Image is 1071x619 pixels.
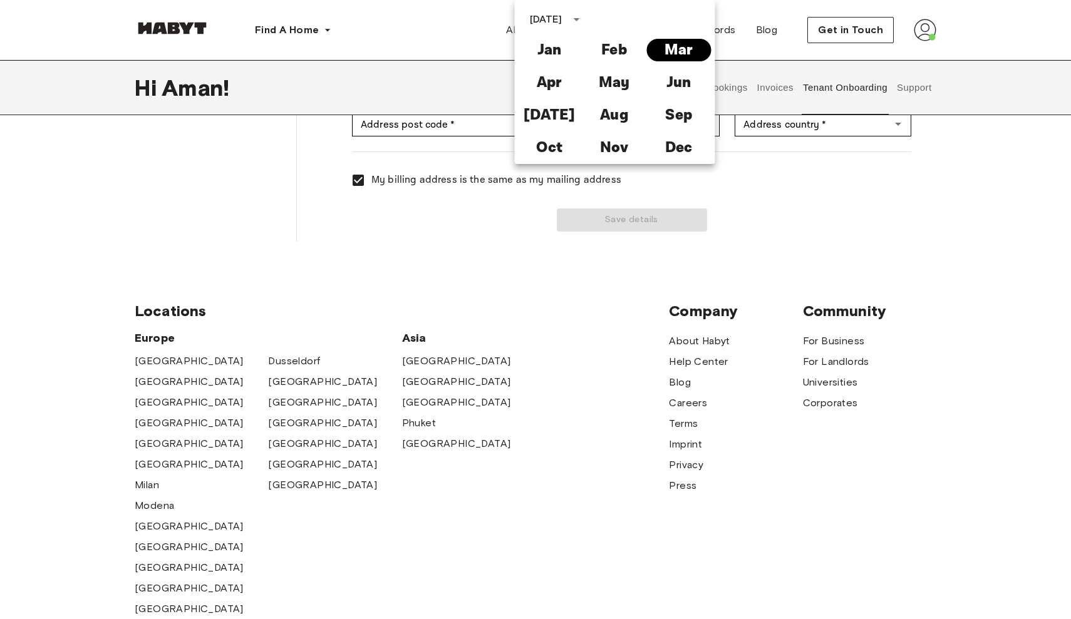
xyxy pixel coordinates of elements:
button: Open [889,115,907,133]
img: avatar [914,19,936,41]
a: [GEOGRAPHIC_DATA] [268,395,377,410]
span: Hi [135,74,162,101]
a: [GEOGRAPHIC_DATA] [135,416,244,431]
span: About Habyt [506,23,567,38]
span: Blog [756,23,778,38]
a: For Business [803,334,865,349]
a: [GEOGRAPHIC_DATA] [135,601,244,616]
a: [GEOGRAPHIC_DATA] [135,519,244,534]
button: Get in Touch [807,17,894,43]
a: [GEOGRAPHIC_DATA] [135,457,244,472]
a: Blog [669,375,691,390]
a: Privacy [669,458,703,473]
a: [GEOGRAPHIC_DATA] [268,416,377,431]
button: Dec [646,136,711,159]
a: [GEOGRAPHIC_DATA] [402,395,511,410]
button: Support [895,60,933,115]
button: Feb [582,39,646,61]
a: [GEOGRAPHIC_DATA] [135,560,244,575]
button: Nov [582,136,646,159]
div: user profile tabs [625,60,936,115]
a: [GEOGRAPHIC_DATA] [268,436,377,451]
span: Community [803,302,936,320]
a: [GEOGRAPHIC_DATA] [135,540,244,555]
a: Phuket [402,416,436,431]
span: Find A Home [255,23,319,38]
button: Jan [517,39,582,61]
a: About Habyt [669,334,730,349]
span: Asia [402,330,535,345]
button: Sep [646,104,711,126]
a: [GEOGRAPHIC_DATA] [268,457,377,472]
a: [GEOGRAPHIC_DATA] [268,478,377,493]
a: Dusseldorf [268,354,320,369]
a: Modena [135,498,174,513]
a: [GEOGRAPHIC_DATA] [402,374,511,389]
img: Habyt [135,22,210,34]
button: Tenant Onboarding [802,60,889,115]
a: [GEOGRAPHIC_DATA] [402,436,511,451]
button: May [582,71,646,94]
a: Terms [669,416,698,431]
button: calendar view is open, switch to year view [566,9,587,30]
button: Mar [646,39,711,61]
button: Apr [517,71,582,94]
a: [GEOGRAPHIC_DATA] [402,354,511,369]
a: Blog [746,18,788,43]
span: Imprint [669,437,702,452]
button: Aug [582,104,646,126]
a: [GEOGRAPHIC_DATA] [268,374,377,389]
span: Locations [135,302,669,320]
span: [GEOGRAPHIC_DATA] [135,374,244,389]
a: [GEOGRAPHIC_DATA] [135,436,244,451]
span: My billing address is the same as my mailing address [371,173,621,188]
div: [DATE] [530,12,562,27]
a: [GEOGRAPHIC_DATA] [135,581,244,596]
a: Universities [803,375,858,390]
a: [GEOGRAPHIC_DATA] [135,395,244,410]
button: Find A Home [245,18,341,43]
span: Company [669,302,802,320]
a: Milan [135,478,159,493]
span: Help Center [669,354,728,369]
button: Jun [646,71,711,94]
span: Get in Touch [818,23,883,38]
a: Press [669,478,696,493]
button: Oct [517,136,582,159]
span: Europe [135,330,402,345]
a: About Habyt [496,18,577,43]
a: [GEOGRAPHIC_DATA] [135,354,244,369]
a: For Landlords [803,354,869,369]
a: Careers [669,396,707,411]
span: Corporates [803,396,858,411]
button: Invoices [755,60,795,115]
